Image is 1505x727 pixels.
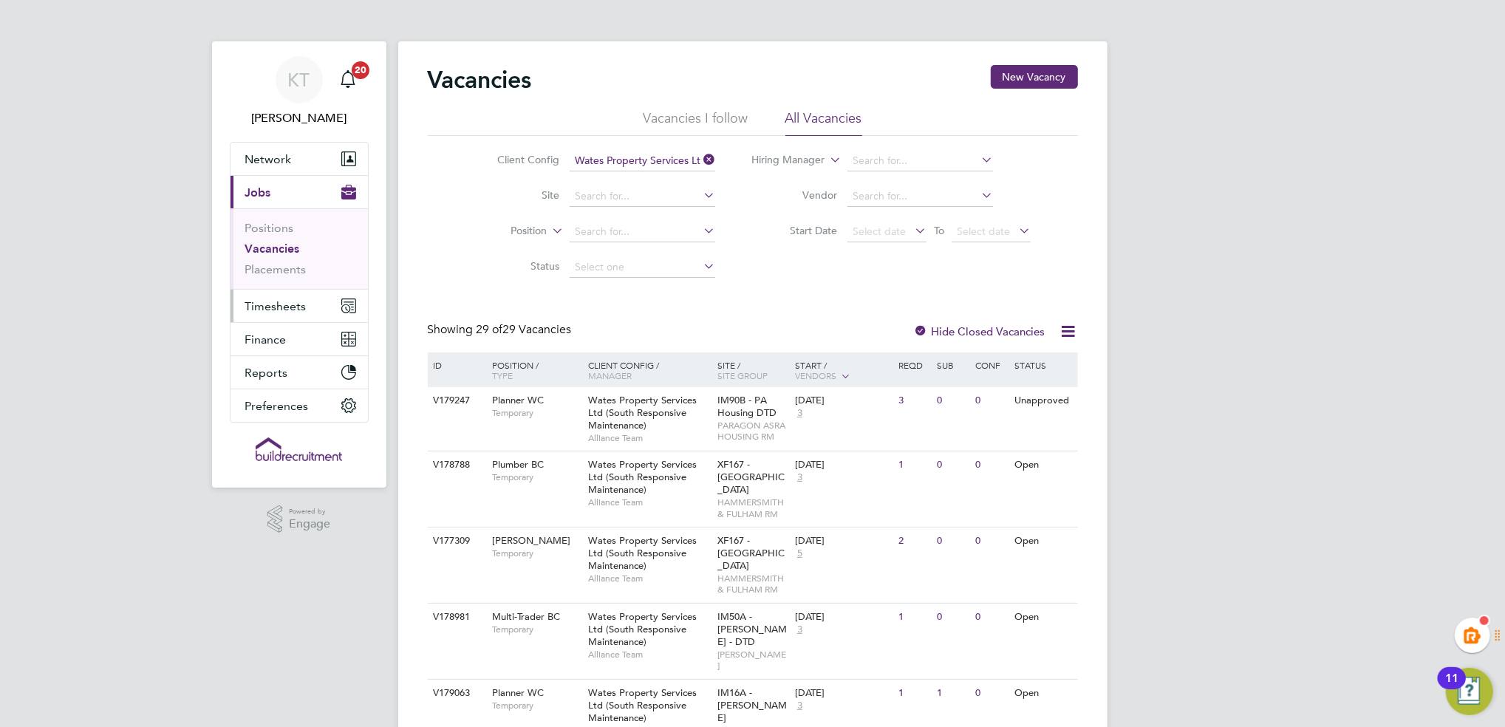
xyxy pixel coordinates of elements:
[972,352,1011,378] div: Conf
[245,242,300,256] a: Vacancies
[717,420,788,443] span: PARAGON ASRA HOUSING RM
[428,322,575,338] div: Showing
[717,573,788,595] span: HAMMERSMITH & FULHAM RM
[895,387,933,414] div: 3
[972,451,1011,479] div: 0
[1011,451,1075,479] div: Open
[717,649,788,672] span: [PERSON_NAME]
[795,369,836,381] span: Vendors
[991,65,1078,89] button: New Vacancy
[588,369,632,381] span: Manager
[853,225,906,238] span: Select date
[972,528,1011,555] div: 0
[245,399,309,413] span: Preferences
[430,352,482,378] div: ID
[231,176,368,208] button: Jobs
[752,188,837,202] label: Vendor
[492,700,581,711] span: Temporary
[588,573,710,584] span: Alliance Team
[245,221,294,235] a: Positions
[245,366,288,380] span: Reports
[584,352,714,388] div: Client Config /
[231,389,368,422] button: Preferences
[1011,528,1075,555] div: Open
[1011,604,1075,631] div: Open
[492,624,581,635] span: Temporary
[1446,668,1493,715] button: Open Resource Center, 11 new notifications
[972,680,1011,707] div: 0
[752,224,837,237] label: Start Date
[717,496,788,519] span: HAMMERSMITH & FULHAM RM
[492,458,544,471] span: Plumber BC
[1011,352,1075,378] div: Status
[972,387,1011,414] div: 0
[795,547,805,560] span: 5
[230,56,369,127] a: KT[PERSON_NAME]
[929,221,949,240] span: To
[492,686,544,699] span: Planner WC
[795,395,891,407] div: [DATE]
[933,680,972,707] div: 1
[933,387,972,414] div: 0
[957,225,1010,238] span: Select date
[847,151,993,171] input: Search for...
[256,437,343,461] img: buildrec-logo-retina.png
[430,604,482,631] div: V178981
[352,61,369,79] span: 20
[717,369,768,381] span: Site Group
[477,322,572,337] span: 29 Vacancies
[333,56,363,103] a: 20
[230,437,369,461] a: Go to home page
[895,451,933,479] div: 1
[492,471,581,483] span: Temporary
[231,290,368,322] button: Timesheets
[795,535,891,547] div: [DATE]
[1011,680,1075,707] div: Open
[795,611,891,624] div: [DATE]
[914,324,1045,338] label: Hide Closed Vacancies
[492,610,560,623] span: Multi-Trader BC
[492,407,581,419] span: Temporary
[570,222,715,242] input: Search for...
[588,432,710,444] span: Alliance Team
[588,649,710,661] span: Alliance Team
[933,604,972,631] div: 0
[267,505,330,533] a: Powered byEngage
[588,534,697,572] span: Wates Property Services Ltd (South Responsive Maintenance)
[474,259,559,273] label: Status
[492,394,544,406] span: Planner WC
[288,70,310,89] span: KT
[245,185,271,199] span: Jobs
[289,518,330,530] span: Engage
[245,152,292,166] span: Network
[289,505,330,518] span: Powered by
[588,686,697,724] span: Wates Property Services Ltd (South Responsive Maintenance)
[492,369,513,381] span: Type
[462,224,547,239] label: Position
[245,332,287,347] span: Finance
[588,458,697,496] span: Wates Property Services Ltd (South Responsive Maintenance)
[477,322,503,337] span: 29 of
[717,610,787,648] span: IM50A - [PERSON_NAME] - DTD
[492,547,581,559] span: Temporary
[795,407,805,420] span: 3
[245,262,307,276] a: Placements
[492,534,570,547] span: [PERSON_NAME]
[847,186,993,207] input: Search for...
[795,687,891,700] div: [DATE]
[481,352,584,388] div: Position /
[1445,678,1458,697] div: 11
[933,352,972,378] div: Sub
[428,65,532,95] h2: Vacancies
[740,153,825,168] label: Hiring Manager
[570,186,715,207] input: Search for...
[231,356,368,389] button: Reports
[795,471,805,484] span: 3
[933,451,972,479] div: 0
[795,624,805,636] span: 3
[570,257,715,278] input: Select one
[717,534,785,572] span: XF167 - [GEOGRAPHIC_DATA]
[430,451,482,479] div: V178788
[644,109,748,136] li: Vacancies I follow
[795,459,891,471] div: [DATE]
